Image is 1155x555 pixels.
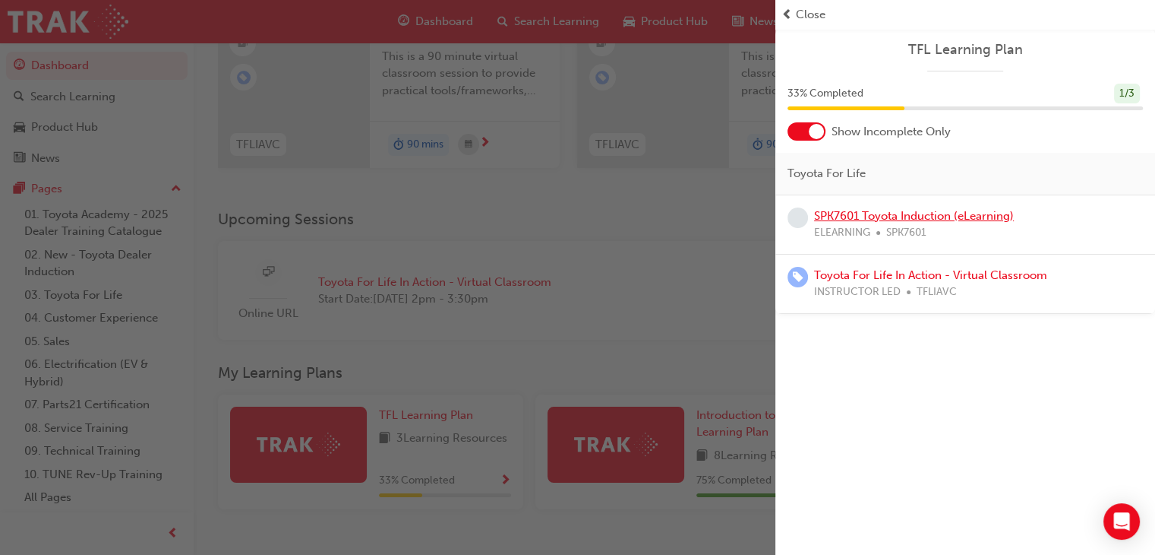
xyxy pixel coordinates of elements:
[1114,84,1140,104] div: 1 / 3
[917,284,957,301] span: TFLIAVC
[781,6,1149,24] button: prev-iconClose
[787,41,1143,59] a: TFL Learning Plan
[787,267,808,287] span: learningRecordVerb_ENROLL-icon
[1103,503,1140,540] div: Open Intercom Messenger
[814,284,901,301] span: INSTRUCTOR LED
[814,268,1047,282] a: Toyota For Life In Action - Virtual Classroom
[886,224,926,242] span: SPK7601
[832,123,951,141] span: Show Incomplete Only
[814,209,1014,223] a: SPK7601 Toyota Induction (eLearning)
[796,6,825,24] span: Close
[781,6,793,24] span: prev-icon
[814,224,870,242] span: ELEARNING
[787,165,866,182] span: Toyota For Life
[787,208,808,228] span: learningRecordVerb_NONE-icon
[787,85,863,103] span: 33 % Completed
